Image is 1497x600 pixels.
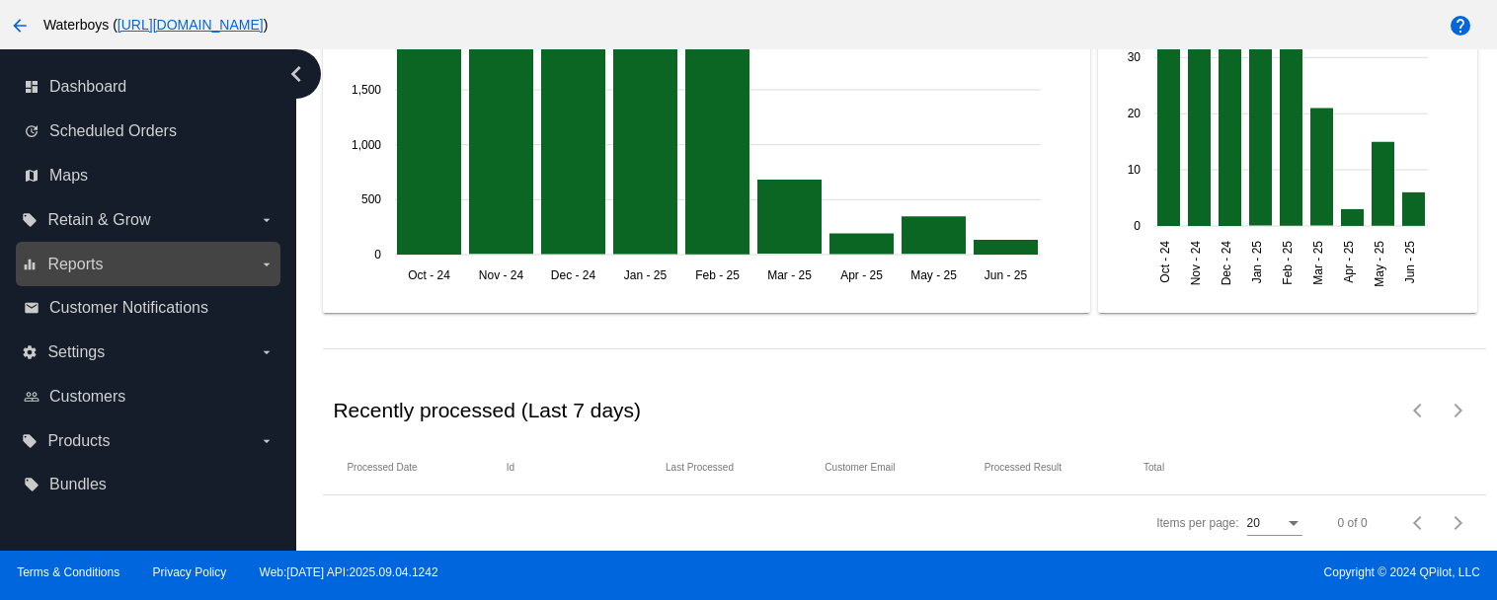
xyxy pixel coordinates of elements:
[1250,241,1264,284] text: Jan - 25
[24,469,275,500] a: local_offer Bundles
[624,268,668,282] text: Jan - 25
[259,433,275,449] i: arrow_drop_down
[280,58,312,90] i: chevron_left
[47,211,150,229] span: Retain & Grow
[22,344,38,360] i: settings
[1338,516,1368,530] div: 0 of 0
[1342,241,1356,283] text: Apr - 25
[22,212,38,228] i: local_offer
[49,167,88,185] span: Maps
[1403,241,1417,284] text: Jun - 25
[1439,503,1478,543] button: Next page
[259,212,275,228] i: arrow_drop_down
[49,388,125,406] span: Customers
[352,138,381,152] text: 1,000
[24,168,39,184] i: map
[1281,241,1295,285] text: Feb - 25
[22,433,38,449] i: local_offer
[1128,163,1142,177] text: 10
[24,300,39,316] i: email
[765,565,1480,579] span: Copyright © 2024 QPilot, LLC
[1311,241,1325,285] text: Mar - 25
[361,192,381,206] text: 500
[43,17,268,33] span: Waterboys ( )
[1156,516,1238,530] div: Items per page:
[47,343,105,361] span: Settings
[985,462,1143,473] mat-header-cell: Processed Result
[768,268,813,282] text: Mar - 25
[1399,391,1439,430] button: Previous page
[8,14,32,37] mat-icon: arrow_back
[1399,503,1439,543] button: Previous page
[507,462,666,473] mat-header-cell: Id
[1220,241,1233,286] text: Dec - 24
[985,268,1028,282] text: Jun - 25
[911,268,958,282] text: May - 25
[696,268,741,282] text: Feb - 25
[375,248,382,262] text: 0
[825,462,984,473] mat-header-cell: Customer Email
[1128,107,1142,120] text: 20
[49,476,107,493] span: Bundles
[47,432,110,450] span: Products
[17,565,119,579] a: Terms & Conditions
[24,79,39,95] i: dashboard
[1143,462,1302,473] mat-header-cell: Total
[49,122,177,140] span: Scheduled Orders
[1247,516,1260,530] span: 20
[24,123,39,139] i: update
[49,78,126,96] span: Dashboard
[841,268,884,282] text: Apr - 25
[347,462,506,473] mat-header-cell: Processed Date
[259,344,275,360] i: arrow_drop_down
[118,17,264,33] a: [URL][DOMAIN_NAME]
[352,83,381,97] text: 1,500
[1135,219,1142,233] text: 0
[1373,241,1386,287] text: May - 25
[24,381,275,412] a: people_outline Customers
[24,115,275,147] a: update Scheduled Orders
[24,477,39,492] i: local_offer
[479,268,524,282] text: Nov - 24
[1158,241,1172,283] text: Oct - 24
[24,292,275,324] a: email Customer Notifications
[666,462,825,473] mat-header-cell: Last Processed
[47,256,103,273] span: Reports
[22,257,38,272] i: equalizer
[259,257,275,272] i: arrow_drop_down
[1439,391,1478,430] button: Next page
[1189,241,1203,286] text: Nov - 24
[260,565,438,579] a: Web:[DATE] API:2025.09.04.1242
[153,565,227,579] a: Privacy Policy
[1128,50,1142,64] text: 30
[49,299,208,317] span: Customer Notifications
[333,399,641,422] h2: Recently processed (Last 7 days)
[409,268,451,282] text: Oct - 24
[24,389,39,405] i: people_outline
[1449,14,1472,37] mat-icon: help
[24,71,275,103] a: dashboard Dashboard
[1247,517,1302,531] mat-select: Items per page:
[551,268,596,282] text: Dec - 24
[24,160,275,191] a: map Maps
